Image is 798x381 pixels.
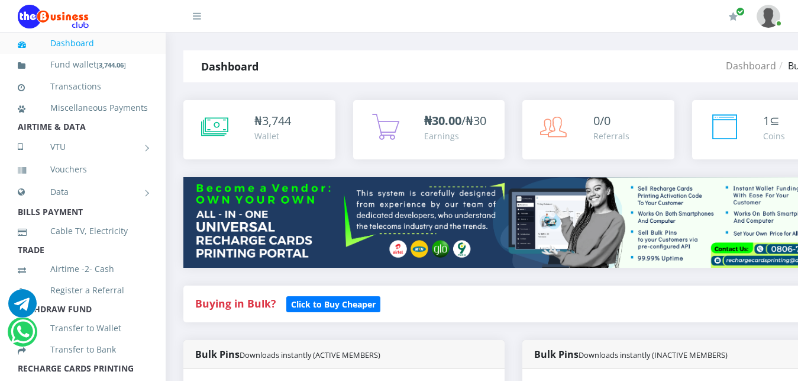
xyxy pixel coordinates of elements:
div: ⊆ [763,112,785,130]
div: Earnings [424,130,486,142]
span: 1 [763,113,770,129]
span: 0/0 [593,113,610,129]
a: Transfer to Bank [18,336,148,363]
div: Wallet [254,130,291,142]
i: Renew/Upgrade Subscription [729,12,738,21]
div: ₦ [254,112,291,130]
a: Fund wallet[3,744.06] [18,51,148,79]
a: Cable TV, Electricity [18,217,148,245]
div: Referrals [593,130,629,142]
strong: Buying in Bulk? [195,296,276,310]
a: 0/0 Referrals [522,100,674,159]
a: VTU [18,132,148,162]
b: ₦30.00 [424,113,461,129]
img: Logo [18,5,89,28]
small: Downloads instantly (ACTIVE MEMBERS) [240,350,380,360]
b: Click to Buy Cheaper [291,299,376,310]
strong: Bulk Pins [195,348,380,361]
small: [ ] [96,60,126,69]
b: 3,744.06 [99,60,124,69]
a: Chat for support [8,298,37,318]
a: ₦3,744 Wallet [183,100,335,159]
div: Coins [763,130,785,142]
a: Data [18,177,148,207]
a: Dashboard [726,59,776,72]
a: Transactions [18,73,148,100]
span: 3,744 [262,113,291,129]
a: Register a Referral [18,277,148,304]
a: ₦30.00/₦30 Earnings [353,100,505,159]
a: Chat for support [11,326,35,346]
strong: Bulk Pins [534,348,728,361]
a: Airtime -2- Cash [18,255,148,283]
img: User [757,5,780,28]
small: Downloads instantly (INACTIVE MEMBERS) [579,350,728,360]
strong: Dashboard [201,59,259,73]
span: Renew/Upgrade Subscription [736,7,745,16]
a: Click to Buy Cheaper [286,296,380,310]
a: Miscellaneous Payments [18,94,148,121]
a: Dashboard [18,30,148,57]
span: /₦30 [424,113,486,129]
a: Transfer to Wallet [18,315,148,342]
a: Vouchers [18,156,148,183]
